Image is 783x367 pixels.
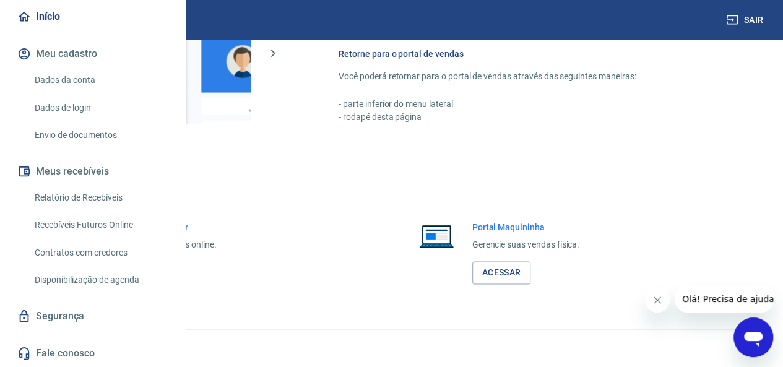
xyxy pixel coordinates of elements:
a: Fale conosco [15,340,170,367]
iframe: Mensagem da empresa [675,285,773,313]
a: Acessar [472,261,531,284]
h6: Retorne para o portal de vendas [339,48,724,60]
a: Início [15,3,170,30]
iframe: Fechar mensagem [645,288,670,313]
a: Contratos com credores [30,240,170,266]
a: Dados de login [30,95,170,121]
a: Relatório de Recebíveis [30,185,170,210]
p: 2025 © [30,339,753,352]
p: - rodapé desta página [339,111,724,124]
a: Envio de documentos [30,123,170,148]
button: Meus recebíveis [15,158,170,185]
a: Dados da conta [30,67,170,93]
h6: Portal Maquininha [472,221,580,233]
p: - parte inferior do menu lateral [339,98,724,111]
a: Recebíveis Futuros Online [30,212,170,238]
a: Segurança [15,303,170,330]
iframe: Botão para abrir a janela de mensagens [733,317,773,357]
p: Gerencie suas vendas física. [472,238,580,251]
button: Meu cadastro [15,40,170,67]
a: Disponibilização de agenda [30,267,170,293]
h5: Acesso rápido [30,179,753,191]
img: Imagem de um notebook aberto [410,221,462,251]
p: Você poderá retornar para o portal de vendas através das seguintes maneiras: [339,70,724,83]
button: Sair [724,9,768,32]
span: Olá! Precisa de ajuda? [7,9,104,19]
